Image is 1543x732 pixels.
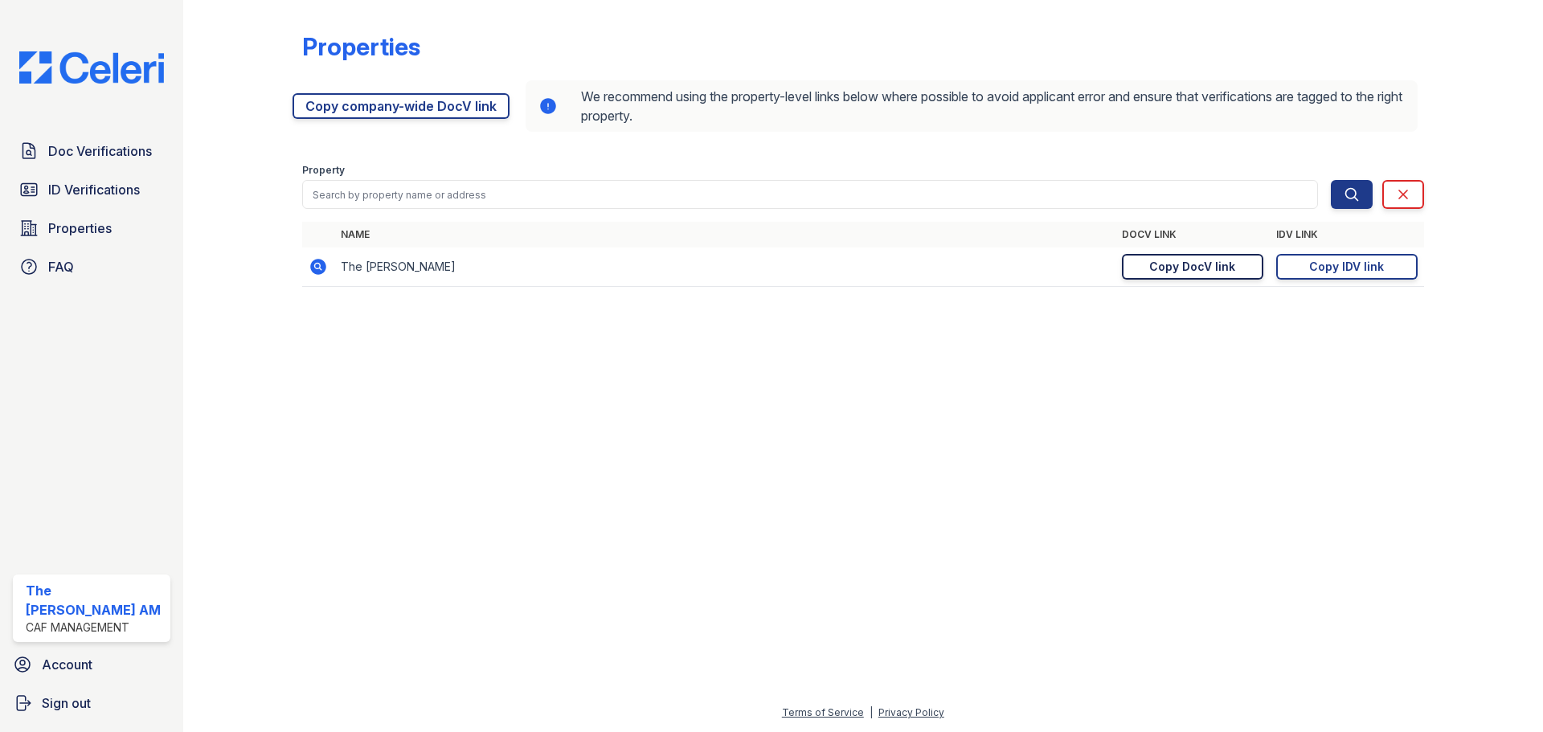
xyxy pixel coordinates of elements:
span: ID Verifications [48,180,140,199]
div: Copy DocV link [1149,259,1235,275]
span: FAQ [48,257,74,276]
a: Account [6,648,177,681]
label: Property [302,164,345,177]
div: Copy IDV link [1309,259,1384,275]
a: Properties [13,212,170,244]
img: CE_Logo_Blue-a8612792a0a2168367f1c8372b55b34899dd931a85d93a1a3d3e32e68fde9ad4.png [6,51,177,84]
span: Sign out [42,693,91,713]
span: Properties [48,219,112,238]
div: The [PERSON_NAME] AM [26,581,164,620]
a: ID Verifications [13,174,170,206]
th: Name [334,222,1115,247]
a: Terms of Service [782,706,864,718]
span: Account [42,655,92,674]
a: Copy company-wide DocV link [293,93,510,119]
a: Sign out [6,687,177,719]
div: CAF Management [26,620,164,636]
a: FAQ [13,251,170,283]
a: Doc Verifications [13,135,170,167]
div: We recommend using the property-level links below where possible to avoid applicant error and ens... [526,80,1418,132]
a: Privacy Policy [878,706,944,718]
div: | [870,706,873,718]
input: Search by property name or address [302,180,1318,209]
a: Copy DocV link [1122,254,1263,280]
a: Copy IDV link [1276,254,1418,280]
th: DocV Link [1115,222,1270,247]
div: Properties [302,32,420,61]
td: The [PERSON_NAME] [334,247,1115,287]
span: Doc Verifications [48,141,152,161]
th: IDV Link [1270,222,1424,247]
